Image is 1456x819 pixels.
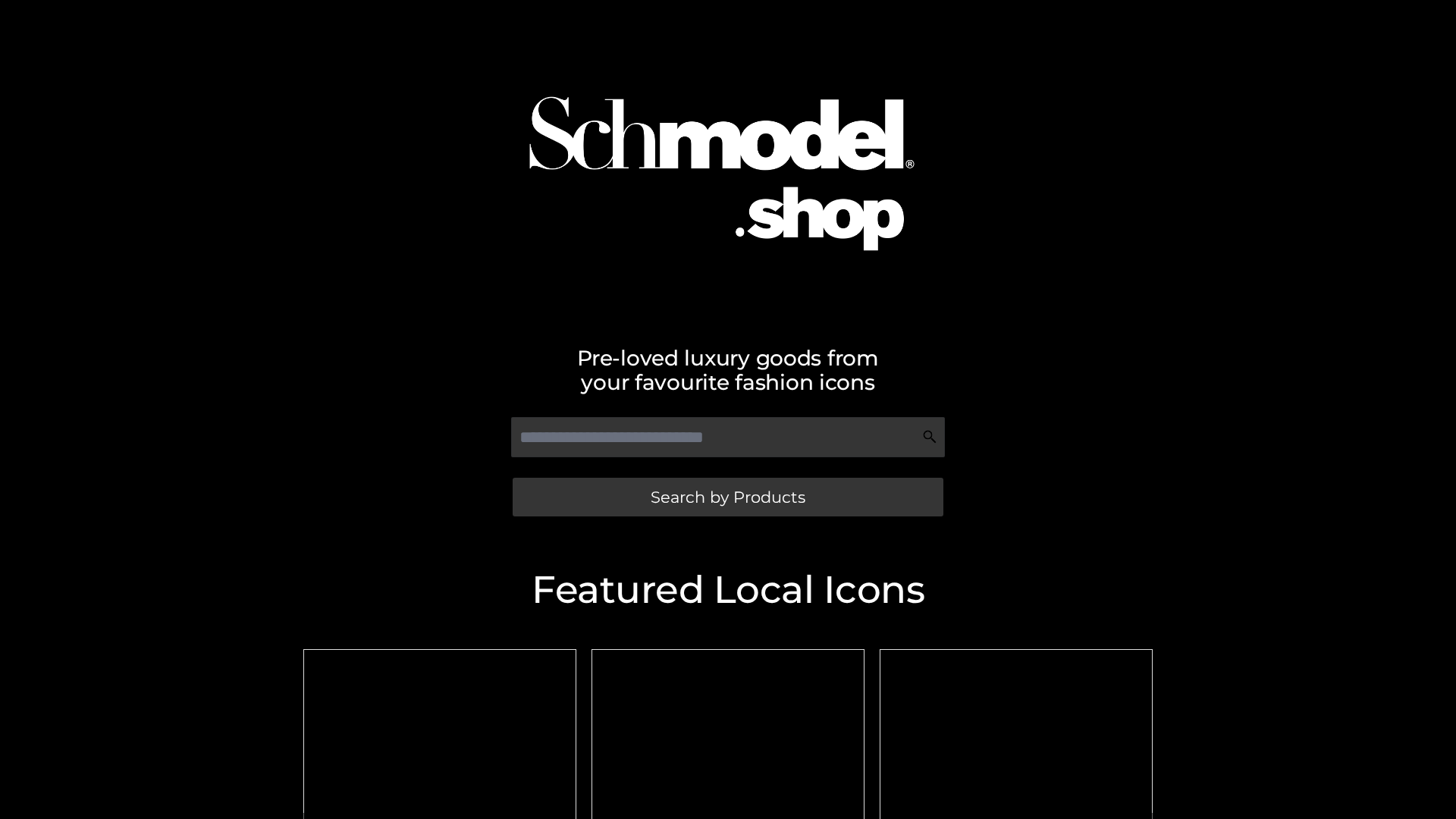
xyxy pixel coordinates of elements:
span: Search by Products [651,489,805,505]
a: Search by Products [513,478,943,516]
h2: Featured Local Icons​ [296,571,1160,609]
img: Search Icon [922,429,937,444]
h2: Pre-loved luxury goods from your favourite fashion icons [296,346,1160,394]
